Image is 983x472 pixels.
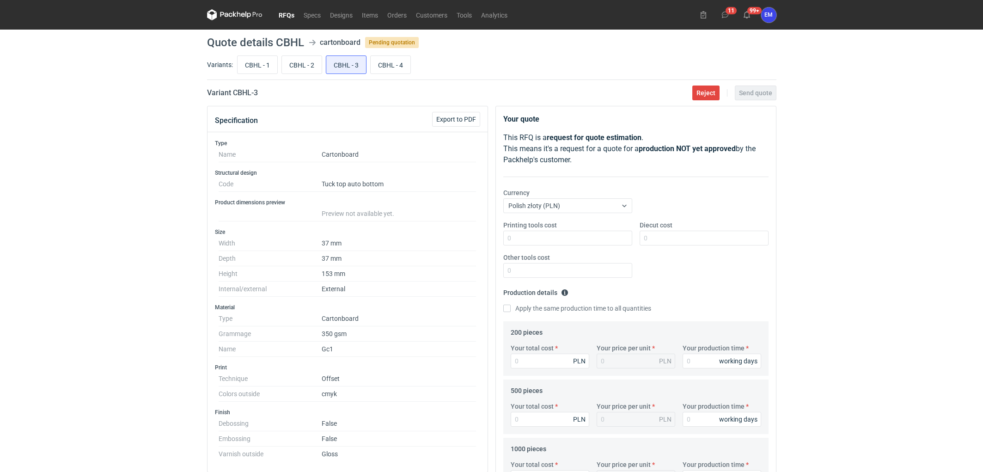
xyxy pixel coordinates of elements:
dt: Depth [219,251,322,266]
div: PLN [659,356,672,366]
input: 0 [511,412,589,427]
input: 0 [640,231,769,245]
legend: 1000 pieces [511,441,546,453]
div: PLN [573,415,586,424]
label: Your production time [683,460,745,469]
dd: Gc1 [322,342,476,357]
dd: False [322,431,476,447]
dt: Height [219,266,322,282]
span: Reject [696,90,715,96]
a: Tools [452,9,476,20]
a: Orders [383,9,411,20]
button: Reject [692,86,720,100]
dd: Offset [322,371,476,386]
input: 0 [503,263,632,278]
dd: External [322,282,476,297]
span: Pending quotation [365,37,419,48]
label: Apply the same production time to all quantities [503,304,651,313]
strong: production NOT yet approved [639,144,736,153]
label: Your total cost [511,343,554,353]
strong: Your quote [503,115,539,123]
legend: Production details [503,285,568,296]
label: CBHL - 4 [370,55,411,74]
a: Designs [325,9,357,20]
h3: Structural design [215,169,480,177]
dt: Name [219,342,322,357]
dt: Type [219,311,322,326]
a: Specs [299,9,325,20]
dd: 350 gsm [322,326,476,342]
dt: Colors outside [219,386,322,402]
h1: Quote details CBHL [207,37,304,48]
label: Your production time [683,343,745,353]
dt: Technique [219,371,322,386]
dt: Name [219,147,322,162]
span: Export to PDF [436,116,476,123]
div: working days [719,356,757,366]
dd: 153 mm [322,266,476,282]
span: Polish złoty (PLN) [508,202,560,209]
label: Your price per unit [597,343,651,353]
div: PLN [573,356,586,366]
dd: Cartonboard [322,311,476,326]
label: Your production time [683,402,745,411]
h3: Material [215,304,480,311]
input: 0 [503,231,632,245]
button: Send quote [735,86,776,100]
h3: Product dimensions preview [215,199,480,206]
div: cartonboard [320,37,360,48]
label: Your total cost [511,402,554,411]
input: 0 [683,354,761,368]
label: CBHL - 2 [281,55,322,74]
div: Ewelina Macek [761,7,776,23]
svg: Packhelp Pro [207,9,263,20]
label: Diecut cost [640,221,672,230]
dt: Varnish outside [219,447,322,458]
h3: Finish [215,409,480,416]
dd: 37 mm [322,236,476,251]
label: CBHL - 3 [326,55,366,74]
a: Customers [411,9,452,20]
dd: cmyk [322,386,476,402]
dd: 37 mm [322,251,476,266]
label: Other tools cost [503,253,550,262]
dd: False [322,416,476,431]
p: This RFQ is a . This means it's a request for a quote for a by the Packhelp's customer. [503,132,769,166]
a: RFQs [274,9,299,20]
label: Currency [503,188,530,197]
input: 0 [683,412,761,427]
label: Variants: [207,60,233,69]
label: CBHL - 1 [237,55,278,74]
dd: Tuck top auto bottom [322,177,476,192]
h3: Size [215,228,480,236]
h3: Print [215,364,480,371]
span: Preview not available yet. [322,210,394,217]
label: Your price per unit [597,460,651,469]
span: Send quote [739,90,772,96]
a: Items [357,9,383,20]
label: Printing tools cost [503,221,557,230]
div: working days [719,415,757,424]
button: Specification [215,110,258,132]
dt: Grammage [219,326,322,342]
dt: Embossing [219,431,322,447]
label: Your total cost [511,460,554,469]
label: Your price per unit [597,402,651,411]
a: Analytics [476,9,512,20]
dd: Cartonboard [322,147,476,162]
div: PLN [659,415,672,424]
input: 0 [511,354,589,368]
button: Export to PDF [432,112,480,127]
button: 99+ [739,7,754,22]
dd: Gloss [322,447,476,458]
legend: 500 pieces [511,383,543,394]
dt: Width [219,236,322,251]
h2: Variant CBHL - 3 [207,87,258,98]
dt: Debossing [219,416,322,431]
strong: request for quote estimation [547,133,641,142]
h3: Type [215,140,480,147]
legend: 200 pieces [511,325,543,336]
button: EM [761,7,776,23]
dt: Internal/external [219,282,322,297]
